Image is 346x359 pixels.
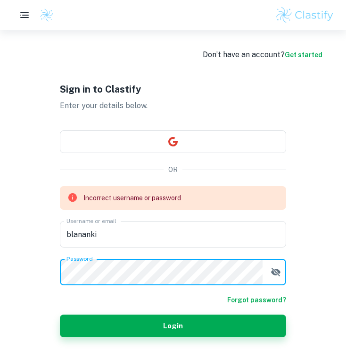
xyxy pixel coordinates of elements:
[66,255,92,263] label: Password
[34,8,54,22] a: Clastify logo
[203,49,322,60] div: Don’t have an account?
[285,51,322,59] a: Get started
[83,189,181,207] div: Incorrect username or password
[168,164,178,175] p: OR
[40,8,54,22] img: Clastify logo
[60,315,286,337] button: Login
[275,6,335,25] img: Clastify logo
[60,82,286,96] h1: Sign in to Clastify
[66,217,116,225] label: Username or email
[60,100,286,111] p: Enter your details below.
[227,295,286,305] a: Forgot password?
